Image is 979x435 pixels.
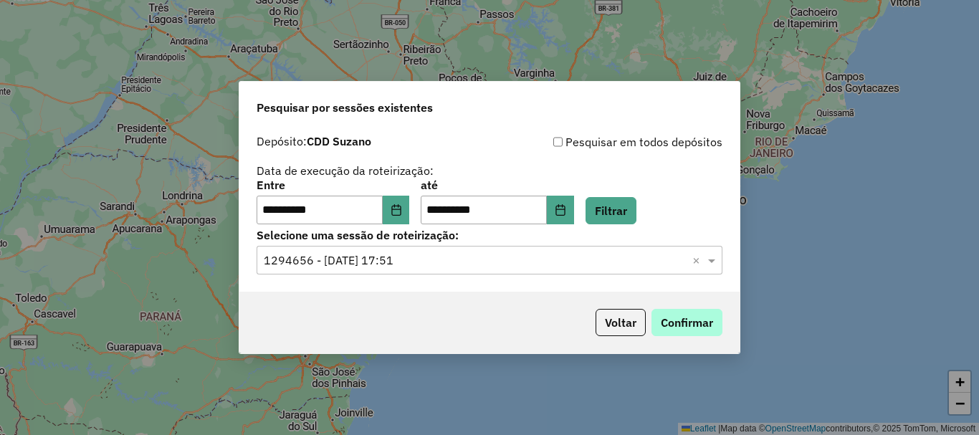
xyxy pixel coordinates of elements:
label: Depósito: [257,133,371,150]
button: Filtrar [586,197,636,224]
div: Pesquisar em todos depósitos [489,133,722,150]
label: Entre [257,176,409,193]
label: Data de execução da roteirização: [257,162,434,179]
label: Selecione uma sessão de roteirização: [257,226,722,244]
button: Confirmar [651,309,722,336]
button: Choose Date [383,196,410,224]
button: Choose Date [547,196,574,224]
strong: CDD Suzano [307,134,371,148]
button: Voltar [596,309,646,336]
label: até [421,176,573,193]
span: Clear all [692,252,705,269]
span: Pesquisar por sessões existentes [257,99,433,116]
